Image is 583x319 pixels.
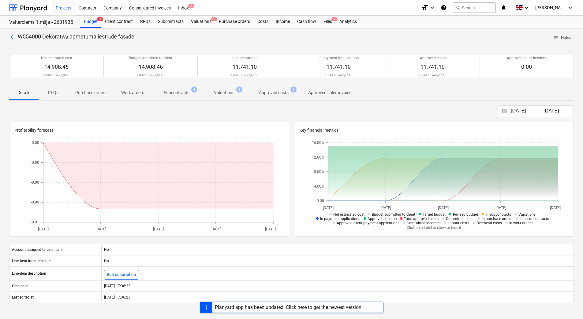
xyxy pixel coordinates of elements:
[520,217,549,221] span: In client contracts
[453,2,496,13] button: Search
[485,212,511,217] span: In subcontracts
[31,181,39,185] tspan: -0.00
[550,206,561,210] tspan: [DATE]
[215,16,254,28] a: Purchase orders
[331,17,338,21] span: 2
[337,221,399,225] span: Approved client payment applications
[191,86,197,93] span: 1
[420,56,446,61] p: Approved costs
[553,34,571,41] span: Notes
[372,212,415,217] span: Budget submitted to client
[43,73,70,77] p: 1,840.55 m2 @ 8.10
[104,270,139,280] button: Edit description
[293,16,320,28] a: Cash flow
[448,221,469,225] span: Labour costs
[211,227,221,231] tspan: [DATE]
[317,199,324,203] tspan: 0.00
[420,64,445,70] span: 11,741.10
[236,86,242,93] span: 1
[521,64,532,70] span: 0.00
[407,221,440,225] span: Committed incomes
[153,227,164,231] tspan: [DATE]
[12,295,34,300] p: Last edited at
[12,258,50,264] p: Line-item from template
[101,281,574,291] div: [DATE] 17:36:23
[136,16,154,28] div: RFQs
[495,206,506,210] tspan: [DATE]
[320,217,360,221] span: In payment applications
[139,64,163,70] span: 14,908.46
[446,217,474,221] span: Committed costs
[154,16,187,28] a: Subcontracts
[310,225,558,230] p: Click on a label to show or hide it
[453,212,478,217] span: Revised budget
[32,141,39,145] tspan: 0.00
[188,4,194,8] span: 1
[314,170,324,174] tspan: 8.00 k
[482,217,512,221] span: In purchase orders
[380,206,391,210] tspan: [DATE]
[101,245,574,255] div: No
[509,221,533,225] span: In work orders
[319,56,359,61] p: In payment applications
[507,56,547,61] p: Approved sales invoices
[368,217,397,221] span: Approved income
[299,127,569,134] p: Key financial metrics
[101,256,574,266] div: No
[31,161,39,165] tspan: -0.00
[121,90,144,96] p: Work orders
[551,33,574,42] button: Notes
[101,16,136,28] a: Client contract
[80,16,101,28] div: Budget
[137,73,164,77] p: 1,840.55 m2 @ 8.10
[97,17,103,21] span: 9
[41,56,72,61] p: Net estimated cost
[95,227,106,231] tspan: [DATE]
[553,35,559,40] span: notes
[312,141,324,145] tspan: 16.00 k
[12,284,28,289] p: Created at
[510,107,541,116] input: Start Date
[538,109,542,113] div: -
[187,16,215,28] div: Valuations
[404,217,439,221] span: Total approved costs
[499,108,510,115] button: Interact with the calendar and add the check-in date for your trip.
[325,73,353,77] p: 1,544.88 m2 @ 7.60
[476,221,502,225] span: Overhead costs
[272,16,293,28] a: Income
[31,200,39,205] tspan: -0.00
[501,4,507,11] i: notifications
[211,17,217,21] span: 1
[327,64,351,70] span: 11,741.10
[552,290,583,319] iframe: Chat Widget
[423,212,446,217] span: Target budget
[336,16,361,28] div: Analytics
[542,107,574,116] input: End Date
[80,16,101,28] a: Budget9
[254,16,272,28] a: Costs
[164,90,189,96] p: Subcontracts
[232,56,257,61] p: In subcontracts
[320,16,336,28] a: Files2
[438,206,448,210] tspan: [DATE]
[320,16,336,28] div: Files
[518,212,536,217] span: Variations
[38,227,49,231] tspan: [DATE]
[9,33,17,41] span: arrow_back
[46,90,61,96] p: RFQs
[75,90,107,96] p: Purchase orders
[314,184,324,189] tspan: 4.00 k
[523,4,530,11] i: keyboard_arrow_down
[129,56,172,61] p: Budget submitted to client
[18,33,136,40] span: W554000 Dekoratīvā apmetuma iestrāde fasādei
[214,90,234,96] p: Valuations
[428,4,436,11] i: keyboard_arrow_down
[12,247,62,252] p: Account assigned to Line-item
[17,90,31,96] p: Details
